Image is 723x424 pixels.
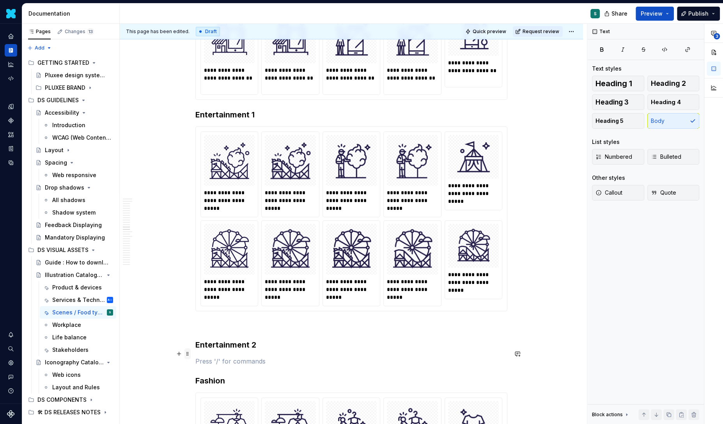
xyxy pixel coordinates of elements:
a: Layout [32,144,116,156]
span: Callout [595,189,622,197]
div: GETTING STARTED [37,59,89,67]
div: Workplace [52,321,81,329]
a: Web responsive [40,169,116,181]
span: Quick preview [473,28,506,35]
span: This page has been edited. [126,28,190,35]
div: Life balance [52,334,87,341]
button: Preview [636,7,674,21]
button: Quote [647,185,700,200]
div: A☺ [108,296,112,304]
a: All shadows [40,194,116,206]
a: Drop shadows [32,181,116,194]
div: Pages [28,28,51,35]
button: Heading 3 [592,94,644,110]
a: Stakeholders [40,344,116,356]
div: DS VISUAL ASSETS [37,246,89,254]
a: Introduction [40,119,116,131]
div: Analytics [5,58,17,71]
button: Contact support [5,371,17,383]
a: Illustration Catalogue [32,269,116,281]
a: Iconography Catalogue [32,356,116,369]
a: Life balance [40,331,116,344]
span: Heading 1 [595,80,632,87]
a: Layout and Rules [40,381,116,394]
div: Scenes / Food types / Activities [52,309,105,316]
span: Request review [523,28,559,35]
div: Product & devices [52,284,102,291]
span: Publish [688,10,709,18]
span: Bulleted [651,153,681,161]
div: Stakeholders [52,346,89,354]
button: Heading 2 [647,76,700,91]
div: PLUXEE BRAND [45,84,85,92]
div: Feedback Displaying [45,221,102,229]
button: Heading 4 [647,94,700,110]
div: Components [5,114,17,127]
button: Callout [592,185,644,200]
div: DS COMPONENTS [37,396,87,404]
a: Code automation [5,72,17,85]
a: Web icons [40,369,116,381]
a: Shadow system [40,206,116,219]
a: Feedback Displaying [32,219,116,231]
span: Share [611,10,627,18]
span: Preview [641,10,663,18]
div: Services & Technology [52,296,105,304]
div: Pluxee design system documentation [45,71,109,79]
a: Storybook stories [5,142,17,155]
h3: Fashion [195,375,507,386]
a: Mandatory Displaying [32,231,116,244]
a: Assets [5,128,17,141]
button: Search ⌘K [5,342,17,355]
span: Heading 4 [651,98,681,106]
span: Heading 2 [651,80,686,87]
div: DS COMPONENTS [25,394,116,406]
div: Documentation [28,10,116,18]
div: Other styles [592,174,625,182]
a: Design tokens [5,100,17,113]
a: WCAG (Web Content Accessibility Guidelines) [40,131,116,144]
a: Workplace [40,319,116,331]
a: Spacing [32,156,116,169]
div: Mandatory Displaying [45,234,105,241]
div: Notifications [5,328,17,341]
div: Illustration Catalogue [45,271,104,279]
div: Spacing [45,159,67,167]
a: Documentation [5,44,17,57]
a: Settings [5,357,17,369]
a: Data sources [5,156,17,169]
span: Add [35,45,44,51]
div: Shadow system [52,209,96,216]
a: Scenes / Food types / ActivitiesS [40,306,116,319]
div: GETTING STARTED [25,57,116,69]
div: Iconography Catalogue [45,358,104,366]
span: 3 [714,33,720,39]
button: Request review [513,26,563,37]
div: Layout and Rules [52,383,100,391]
a: Supernova Logo [7,410,15,418]
div: Guide : How to download assets in PNG format ? [45,259,109,266]
div: Accessibility [45,109,79,117]
div: Changes [65,28,94,35]
div: DS GUIDELINES [25,94,116,106]
a: Services & TechnologyA☺ [40,294,116,306]
button: Publish [677,7,720,21]
img: 8442b5b3-d95e-456d-8131-d61e917d6403.png [6,9,16,18]
a: Guide : How to download assets in PNG format ? [32,256,116,269]
h3: Entertainment 1 [195,109,507,120]
div: Drop shadows [45,184,84,192]
button: Quick preview [463,26,510,37]
div: 🛠 DS RELEASES NOTES [37,408,101,416]
div: List styles [592,138,620,146]
span: Numbered [595,153,632,161]
div: Block actions [592,412,623,418]
a: Pluxee design system documentation [32,69,116,82]
div: Text styles [592,65,622,73]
